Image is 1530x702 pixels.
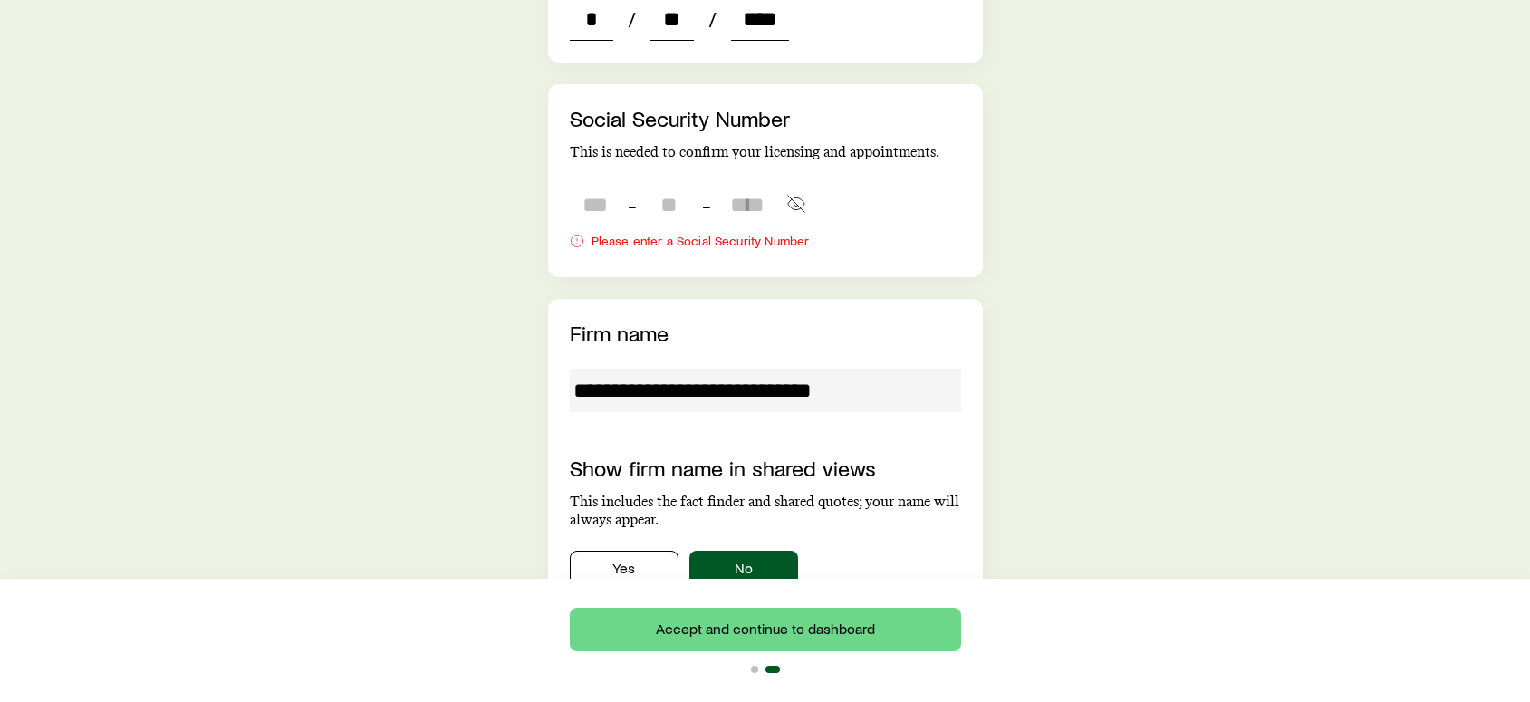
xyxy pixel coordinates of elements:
div: showAgencyNameInSharedViews [570,551,961,587]
span: / [621,6,643,32]
button: Accept and continue to dashboard [570,608,961,651]
button: No [689,551,798,587]
span: - [702,192,711,217]
div: Please enter a Social Security Number [570,234,961,248]
p: This is needed to confirm your licensing and appointments. [570,143,961,161]
label: Firm name [570,320,669,346]
span: - [628,192,637,217]
span: / [701,6,724,32]
p: This includes the fact finder and shared quotes; your name will always appear. [570,493,961,529]
label: Social Security Number [570,105,790,131]
label: Show firm name in shared views [570,455,876,481]
button: Yes [570,551,678,587]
